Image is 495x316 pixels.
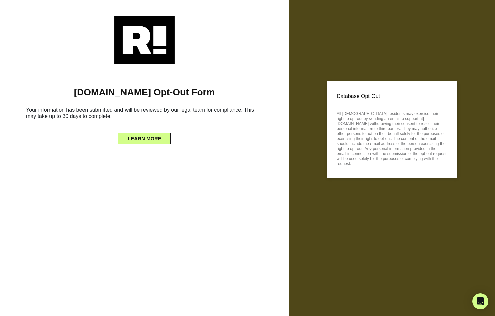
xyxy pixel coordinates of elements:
h6: Your information has been submitted and will be reviewed by our legal team for compliance. This m... [10,104,279,125]
h1: [DOMAIN_NAME] Opt-Out Form [10,87,279,98]
img: Retention.com [114,16,175,64]
div: Open Intercom Messenger [472,293,488,309]
p: All [DEMOGRAPHIC_DATA] residents may exercise their right to opt-out by sending an email to suppo... [337,109,447,166]
a: LEARN MORE [118,134,171,139]
p: Database Opt Out [337,91,447,101]
button: LEARN MORE [118,133,171,144]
